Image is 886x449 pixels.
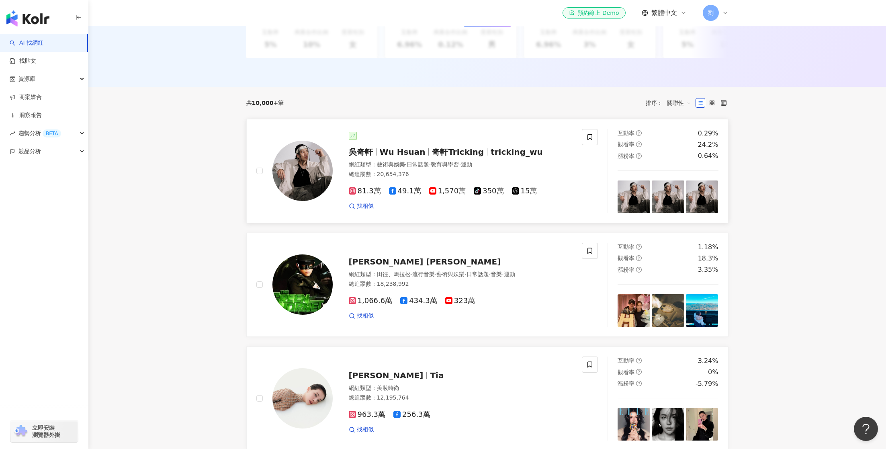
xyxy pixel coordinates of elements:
div: 共 筆 [246,100,284,106]
span: 434.3萬 [400,297,437,305]
span: question-circle [636,381,642,386]
div: 3.24% [698,357,718,365]
span: 256.3萬 [393,410,430,419]
span: · [429,161,431,168]
a: chrome extension立即安裝 瀏覽器外掛 [10,420,78,442]
a: 預約線上 Demo [563,7,625,18]
span: 劉 [708,8,714,17]
img: KOL Avatar [272,141,333,201]
span: 觀看率 [618,369,634,375]
div: 預約線上 Demo [569,9,619,17]
img: chrome extension [13,425,29,438]
span: 日常話題 [407,161,429,168]
div: 網紅類型 ： [349,161,573,169]
span: · [405,161,407,168]
span: 競品分析 [18,142,41,160]
span: question-circle [636,244,642,250]
div: -5.79% [696,379,718,388]
a: searchAI 找網紅 [10,39,43,47]
span: 藝術與娛樂 [377,161,405,168]
a: 洞察報告 [10,111,42,119]
a: 找相似 [349,426,374,434]
span: 15萬 [512,187,537,195]
iframe: Help Scout Beacon - Open [854,417,878,441]
div: 總追蹤數 ： 12,195,764 [349,394,573,402]
img: post-image [686,180,718,213]
img: post-image [618,408,650,441]
span: 10,000+ [252,100,278,106]
span: 互動率 [618,130,634,136]
span: question-circle [636,255,642,261]
span: 81.3萬 [349,187,381,195]
span: question-circle [636,130,642,136]
span: 繁體中文 [651,8,677,17]
span: 關聯性 [667,96,691,109]
span: 互動率 [618,357,634,364]
span: 350萬 [474,187,503,195]
span: · [435,271,436,277]
span: 趨勢分析 [18,124,61,142]
span: question-circle [636,267,642,273]
div: 網紅類型 ： [349,384,573,392]
span: 963.3萬 [349,410,386,419]
span: 教育與學習 [431,161,459,168]
span: rise [10,131,15,136]
span: 運動 [461,161,472,168]
span: question-circle [636,358,642,363]
div: 0.29% [698,129,718,138]
span: 漲粉率 [618,153,634,159]
span: 吳奇軒 [349,147,373,157]
a: KOL Avatar[PERSON_NAME] [PERSON_NAME]網紅類型：田徑、馬拉松·流行音樂·藝術與娛樂·日常話題·音樂·運動總追蹤數：18,238,9921,066.6萬434.... [246,233,728,337]
span: 資源庫 [18,70,35,88]
div: 總追蹤數 ： 18,238,992 [349,280,573,288]
div: 18.3% [698,254,718,263]
div: BETA [43,129,61,137]
span: 找相似 [357,202,374,210]
span: 日常話題 [467,271,489,277]
div: 1.18% [698,243,718,252]
img: post-image [652,408,684,441]
span: 1,066.6萬 [349,297,393,305]
span: · [489,271,491,277]
span: · [459,161,460,168]
img: KOL Avatar [272,254,333,315]
span: · [464,271,466,277]
img: post-image [652,294,684,327]
span: Tia [430,371,444,380]
span: 田徑、馬拉松 [377,271,411,277]
span: · [411,271,412,277]
img: post-image [618,294,650,327]
img: logo [6,10,49,27]
span: 藝術與娛樂 [436,271,464,277]
span: 觀看率 [618,141,634,148]
a: 找相似 [349,312,374,320]
span: 觀看率 [618,255,634,261]
span: 運動 [504,271,515,277]
div: 0% [708,368,718,377]
span: 找相似 [357,426,374,434]
span: question-circle [636,141,642,147]
span: 323萬 [445,297,475,305]
a: 找相似 [349,202,374,210]
div: 24.2% [698,140,718,149]
img: post-image [686,294,718,327]
span: 立即安裝 瀏覽器外掛 [32,424,60,439]
a: 商案媒合 [10,93,42,101]
a: 找貼文 [10,57,36,65]
span: 音樂 [491,271,502,277]
span: [PERSON_NAME] [349,371,424,380]
span: 流行音樂 [412,271,435,277]
span: 漲粉率 [618,380,634,387]
span: [PERSON_NAME] [PERSON_NAME] [349,257,501,267]
div: 總追蹤數 ： 20,654,376 [349,170,573,178]
div: 網紅類型 ： [349,271,573,279]
span: 找相似 [357,312,374,320]
span: tricking_wu [491,147,543,157]
span: Wu Hsuan [380,147,426,157]
span: 互動率 [618,244,634,250]
span: 1,570萬 [429,187,466,195]
span: 美妝時尚 [377,385,399,391]
span: 漲粉率 [618,267,634,273]
span: 49.1萬 [389,187,421,195]
span: question-circle [636,153,642,159]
